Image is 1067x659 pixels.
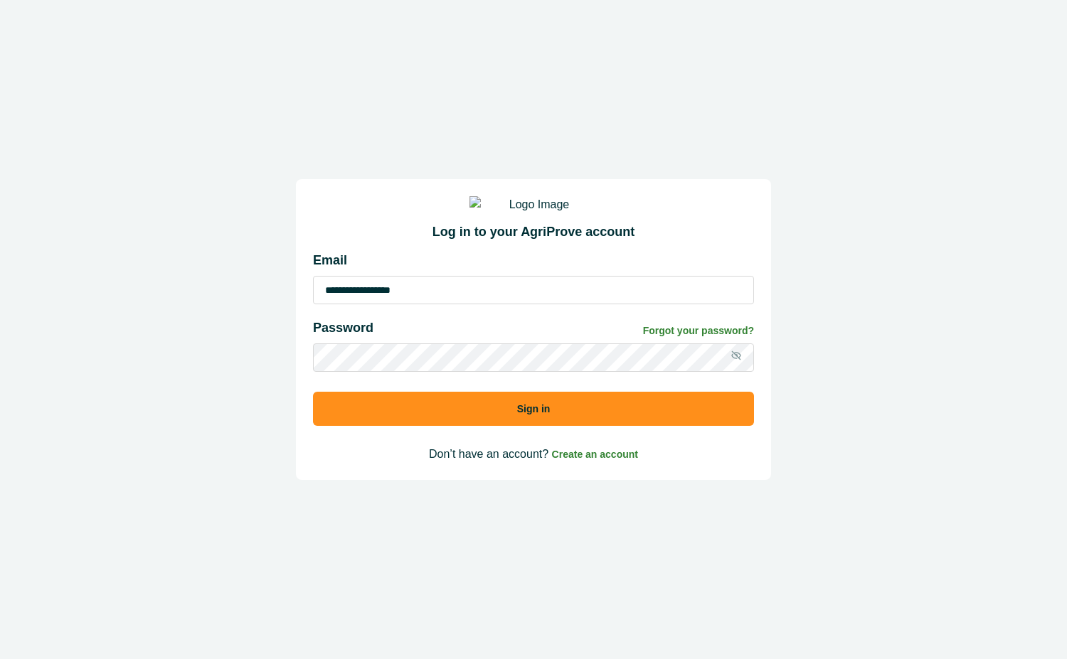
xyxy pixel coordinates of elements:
[643,323,754,338] a: Forgot your password?
[313,392,754,426] button: Sign in
[313,446,754,463] p: Don’t have an account?
[313,251,754,270] p: Email
[469,196,598,213] img: Logo Image
[313,225,754,240] h2: Log in to your AgriProve account
[552,448,638,460] a: Create an account
[552,449,638,460] span: Create an account
[313,318,373,338] p: Password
